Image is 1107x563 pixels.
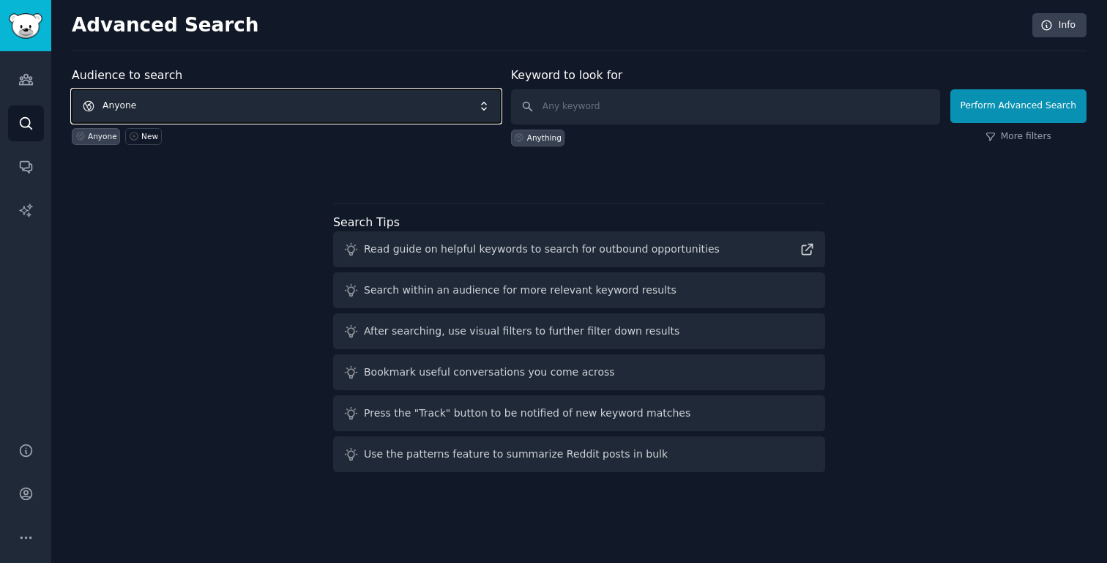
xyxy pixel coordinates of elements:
div: Anything [527,133,562,143]
button: Perform Advanced Search [950,89,1086,123]
a: New [125,128,161,145]
label: Keyword to look for [511,68,623,82]
a: Info [1032,13,1086,38]
h2: Advanced Search [72,14,1024,37]
div: Anyone [88,131,117,141]
a: More filters [985,130,1051,143]
input: Any keyword [511,89,940,124]
div: Press the "Track" button to be notified of new keyword matches [364,406,690,421]
div: Search within an audience for more relevant keyword results [364,283,676,298]
div: Use the patterns feature to summarize Reddit posts in bulk [364,447,668,462]
div: Bookmark useful conversations you come across [364,365,615,380]
img: GummySearch logo [9,13,42,39]
div: After searching, use visual filters to further filter down results [364,324,679,339]
div: Read guide on helpful keywords to search for outbound opportunities [364,242,720,257]
label: Search Tips [333,215,400,229]
div: New [141,131,158,141]
button: Anyone [72,89,501,123]
label: Audience to search [72,68,182,82]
